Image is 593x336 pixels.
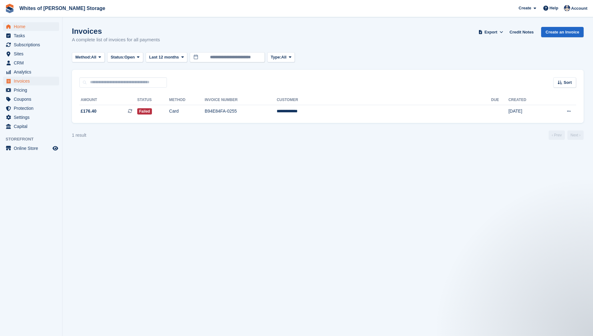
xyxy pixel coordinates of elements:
th: Status [137,95,169,105]
td: B94E84FA-0255 [205,105,277,118]
a: menu [3,86,59,94]
span: Subscriptions [14,40,51,49]
a: menu [3,122,59,131]
a: menu [3,49,59,58]
th: Method [169,95,205,105]
span: Coupons [14,95,51,104]
span: Settings [14,113,51,122]
a: Next [567,130,584,140]
span: Failed [137,108,152,115]
a: menu [3,68,59,76]
button: Method: All [72,52,105,63]
span: All [91,54,97,60]
button: Last 12 months [146,52,187,63]
span: All [281,54,287,60]
span: Pricing [14,86,51,94]
th: Invoice Number [205,95,277,105]
span: Home [14,22,51,31]
a: menu [3,22,59,31]
img: stora-icon-8386f47178a22dfd0bd8f6a31ec36ba5ce8667c1dd55bd0f319d3a0aa187defe.svg [5,4,14,13]
span: Account [571,5,587,12]
button: Type: All [267,52,295,63]
nav: Page [547,130,585,140]
a: menu [3,95,59,104]
th: Created [508,95,547,105]
td: [DATE] [508,105,547,118]
img: Wendy [564,5,570,11]
span: Analytics [14,68,51,76]
button: Export [477,27,505,37]
span: Sort [564,79,572,86]
span: CRM [14,59,51,67]
span: Last 12 months [149,54,179,60]
span: Type: [271,54,281,60]
a: menu [3,144,59,153]
span: Status: [111,54,124,60]
span: Invoices [14,77,51,85]
span: Protection [14,104,51,113]
a: menu [3,113,59,122]
span: Sites [14,49,51,58]
p: A complete list of invoices for all payments [72,36,160,43]
span: Online Store [14,144,51,153]
a: Previous [549,130,565,140]
span: Storefront [6,136,62,142]
button: Status: Open [107,52,143,63]
a: Credit Notes [507,27,536,37]
span: Export [485,29,497,35]
a: menu [3,31,59,40]
th: Due [491,95,508,105]
a: Preview store [52,145,59,152]
span: Method: [75,54,91,60]
span: £176.40 [81,108,97,115]
td: Card [169,105,205,118]
a: menu [3,77,59,85]
th: Customer [277,95,491,105]
a: menu [3,104,59,113]
a: Whites of [PERSON_NAME] Storage [17,3,108,13]
th: Amount [79,95,137,105]
a: menu [3,40,59,49]
h1: Invoices [72,27,160,35]
span: Capital [14,122,51,131]
span: Tasks [14,31,51,40]
div: 1 result [72,132,86,139]
a: menu [3,59,59,67]
a: Create an Invoice [541,27,584,37]
span: Open [124,54,135,60]
span: Create [519,5,531,11]
span: Help [550,5,558,11]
